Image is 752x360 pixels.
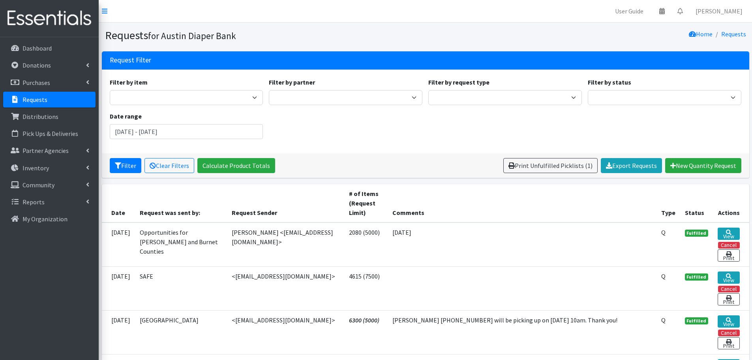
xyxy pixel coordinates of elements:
[713,184,749,222] th: Actions
[102,222,135,267] td: [DATE]
[227,184,345,222] th: Request Sender
[102,266,135,310] td: [DATE]
[135,184,227,222] th: Request was sent by:
[718,286,740,292] button: Cancel
[23,198,45,206] p: Reports
[388,222,656,267] td: [DATE]
[3,75,96,90] a: Purchases
[661,272,666,280] abbr: Quantity
[102,310,135,354] td: [DATE]
[685,230,709,237] span: Fulfilled
[503,158,598,173] a: Print Unfulfilled Picklists (1)
[388,310,656,354] td: [PERSON_NAME] [PHONE_NUMBER] will be picking up on [DATE] 10am. Thank you!
[344,266,388,310] td: 4615 (7500)
[23,130,78,138] p: Pick Ups & Deliveries
[344,310,388,354] td: 6300 (5000)
[718,242,740,249] button: Cancel
[23,215,68,223] p: My Organization
[718,249,739,262] a: Print
[3,177,96,193] a: Community
[23,79,50,87] p: Purchases
[23,61,51,69] p: Donations
[718,293,739,305] a: Print
[144,158,194,173] a: Clear Filters
[3,126,96,141] a: Pick Ups & Deliveries
[718,315,739,328] a: View
[689,30,713,38] a: Home
[588,77,631,87] label: Filter by status
[718,271,739,284] a: View
[23,147,69,155] p: Partner Agencies
[665,158,741,173] a: New Quantity Request
[601,158,662,173] a: Export Requests
[685,317,709,324] span: Fulfilled
[3,194,96,210] a: Reports
[110,111,142,121] label: Date range
[609,3,650,19] a: User Guide
[110,158,141,173] button: Filter
[23,44,52,52] p: Dashboard
[718,330,740,336] button: Cancel
[269,77,315,87] label: Filter by partner
[23,164,49,172] p: Inventory
[388,184,656,222] th: Comments
[3,160,96,176] a: Inventory
[105,28,423,42] h1: Requests
[23,96,47,104] p: Requests
[227,310,345,354] td: <[EMAIL_ADDRESS][DOMAIN_NAME]>
[3,143,96,158] a: Partner Agencies
[428,77,489,87] label: Filter by request type
[135,310,227,354] td: [GEOGRAPHIC_DATA]
[685,273,709,281] span: Fulfilled
[102,184,135,222] th: Date
[227,222,345,267] td: [PERSON_NAME] <[EMAIL_ADDRESS][DOMAIN_NAME]>
[344,184,388,222] th: # of Items (Request Limit)
[721,30,746,38] a: Requests
[23,113,58,121] p: Distributions
[344,222,388,267] td: 2080 (5000)
[3,40,96,56] a: Dashboard
[661,228,666,236] abbr: Quantity
[110,56,151,64] h3: Request Filter
[3,5,96,32] img: HumanEssentials
[110,124,263,139] input: January 1, 2011 - December 31, 2011
[148,30,236,41] small: for Austin Diaper Bank
[718,228,739,240] a: View
[227,266,345,310] td: <[EMAIL_ADDRESS][DOMAIN_NAME]>
[3,92,96,107] a: Requests
[135,266,227,310] td: SAFE
[3,57,96,73] a: Donations
[3,109,96,124] a: Distributions
[135,222,227,267] td: Opportunities for [PERSON_NAME] and Burnet Counties
[661,316,666,324] abbr: Quantity
[689,3,749,19] a: [PERSON_NAME]
[197,158,275,173] a: Calculate Product Totals
[718,337,739,349] a: Print
[656,184,680,222] th: Type
[3,211,96,227] a: My Organization
[680,184,713,222] th: Status
[23,181,54,189] p: Community
[110,77,148,87] label: Filter by item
